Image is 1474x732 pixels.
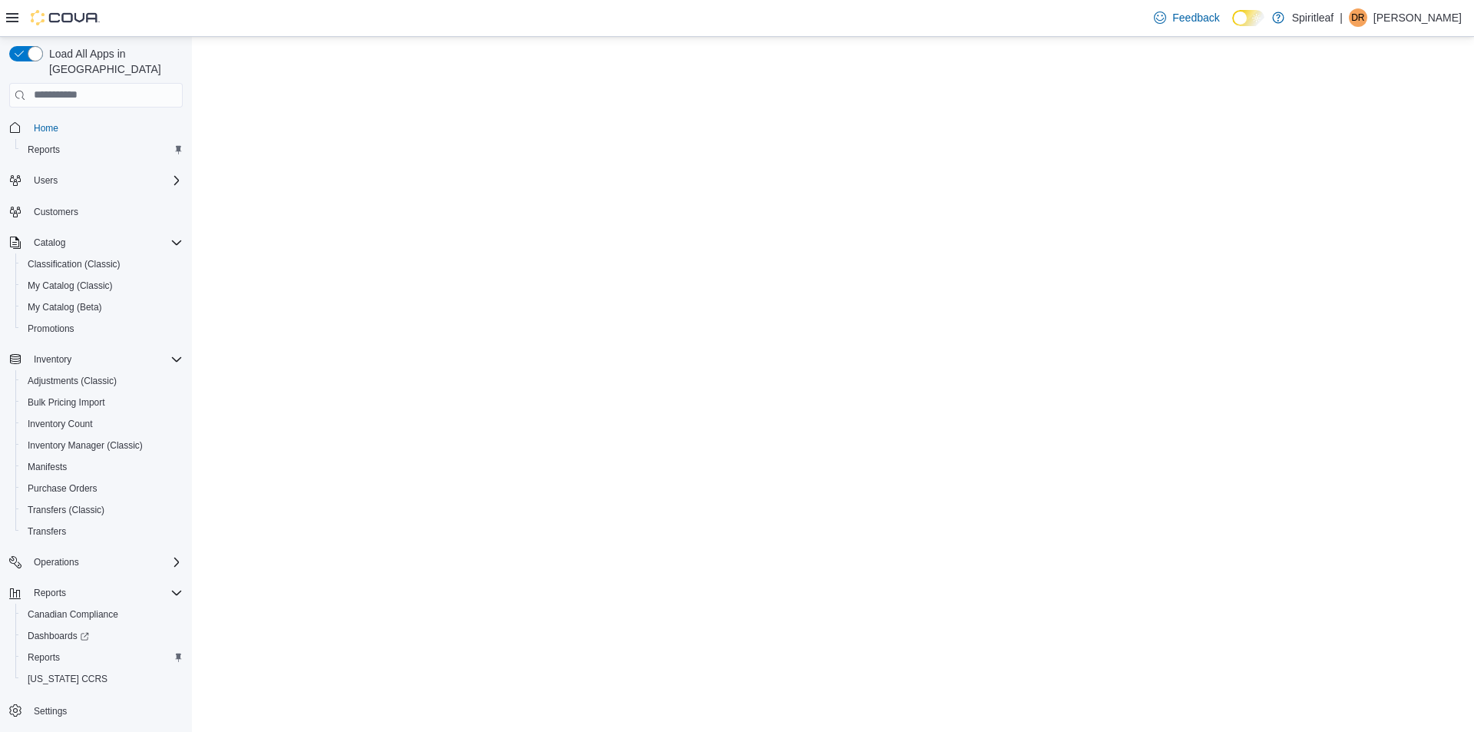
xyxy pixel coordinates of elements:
[3,232,189,253] button: Catalog
[21,436,183,455] span: Inventory Manager (Classic)
[28,482,97,495] span: Purchase Orders
[3,200,189,223] button: Customers
[34,122,58,134] span: Home
[15,435,189,456] button: Inventory Manager (Classic)
[28,584,183,602] span: Reports
[1351,8,1364,27] span: DR
[21,501,111,519] a: Transfers (Classic)
[21,522,183,541] span: Transfers
[34,556,79,568] span: Operations
[21,501,183,519] span: Transfers (Classic)
[3,699,189,721] button: Settings
[21,255,127,273] a: Classification (Classic)
[28,651,60,664] span: Reports
[15,413,189,435] button: Inventory Count
[3,117,189,139] button: Home
[21,320,81,338] a: Promotions
[15,521,189,542] button: Transfers
[21,458,73,476] a: Manifests
[21,648,183,667] span: Reports
[28,202,183,221] span: Customers
[21,393,111,412] a: Bulk Pricing Import
[3,349,189,370] button: Inventory
[28,171,183,190] span: Users
[3,582,189,604] button: Reports
[28,701,183,720] span: Settings
[34,206,78,218] span: Customers
[28,418,93,430] span: Inventory Count
[21,372,183,390] span: Adjustments (Classic)
[43,46,183,77] span: Load All Apps in [GEOGRAPHIC_DATA]
[21,277,183,295] span: My Catalog (Classic)
[3,170,189,191] button: Users
[21,479,183,498] span: Purchase Orders
[34,174,58,187] span: Users
[21,648,66,667] a: Reports
[15,296,189,318] button: My Catalog (Beta)
[21,372,123,390] a: Adjustments (Classic)
[21,320,183,338] span: Promotions
[31,10,100,25] img: Cova
[28,301,102,313] span: My Catalog (Beta)
[15,456,189,478] button: Manifests
[15,392,189,413] button: Bulk Pricing Import
[1148,2,1225,33] a: Feedback
[28,439,143,452] span: Inventory Manager (Classic)
[15,499,189,521] button: Transfers (Classic)
[28,119,64,137] a: Home
[15,318,189,340] button: Promotions
[15,253,189,275] button: Classification (Classic)
[28,171,64,190] button: Users
[28,234,183,252] span: Catalog
[21,479,104,498] a: Purchase Orders
[1232,10,1264,26] input: Dark Mode
[15,478,189,499] button: Purchase Orders
[21,458,183,476] span: Manifests
[21,522,72,541] a: Transfers
[28,630,89,642] span: Dashboards
[21,670,114,688] a: [US_STATE] CCRS
[28,203,84,221] a: Customers
[21,436,149,455] a: Inventory Manager (Classic)
[15,604,189,625] button: Canadian Compliance
[34,705,67,717] span: Settings
[28,350,78,369] button: Inventory
[21,605,124,624] a: Canadian Compliance
[1292,8,1334,27] p: Spiritleaf
[21,415,183,433] span: Inventory Count
[21,141,183,159] span: Reports
[28,504,104,516] span: Transfers (Classic)
[1232,26,1233,27] span: Dark Mode
[28,702,73,720] a: Settings
[28,673,107,685] span: [US_STATE] CCRS
[28,118,183,137] span: Home
[21,670,183,688] span: Washington CCRS
[28,584,72,602] button: Reports
[15,625,189,647] a: Dashboards
[21,393,183,412] span: Bulk Pricing Import
[21,298,108,316] a: My Catalog (Beta)
[28,525,66,538] span: Transfers
[28,608,118,621] span: Canadian Compliance
[21,415,99,433] a: Inventory Count
[21,605,183,624] span: Canadian Compliance
[1172,10,1219,25] span: Feedback
[34,587,66,599] span: Reports
[28,144,60,156] span: Reports
[21,627,183,645] span: Dashboards
[34,237,65,249] span: Catalog
[28,234,71,252] button: Catalog
[34,353,71,366] span: Inventory
[28,280,113,292] span: My Catalog (Classic)
[3,551,189,573] button: Operations
[21,277,119,295] a: My Catalog (Classic)
[15,370,189,392] button: Adjustments (Classic)
[15,668,189,690] button: [US_STATE] CCRS
[28,553,183,571] span: Operations
[28,323,74,335] span: Promotions
[28,553,85,571] button: Operations
[15,275,189,296] button: My Catalog (Classic)
[21,298,183,316] span: My Catalog (Beta)
[28,375,117,387] span: Adjustments (Classic)
[21,255,183,273] span: Classification (Classic)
